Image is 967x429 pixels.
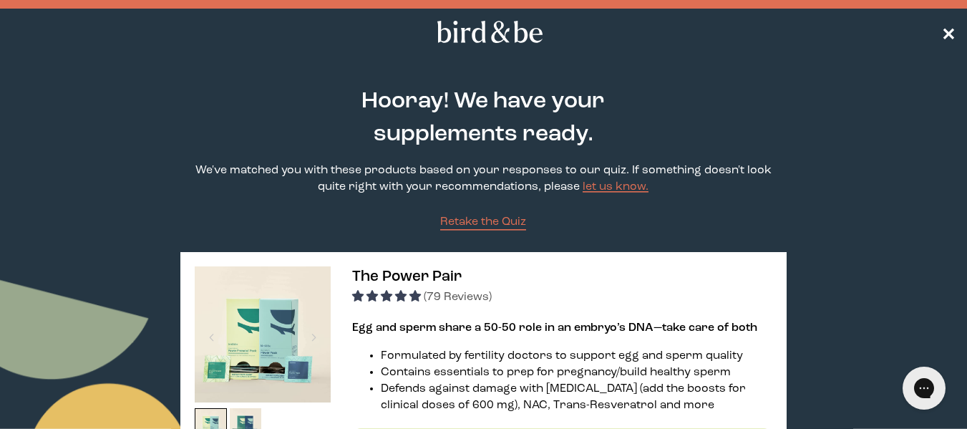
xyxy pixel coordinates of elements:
[381,381,772,414] li: Defends against damage with [MEDICAL_DATA] (add the boosts for clinical doses of 600 mg), NAC, Tr...
[352,322,757,334] strong: Egg and sperm share a 50-50 role in an embryo’s DNA—take care of both
[440,214,526,231] a: Retake the Quiz
[195,266,331,403] img: thumbnail image
[941,19,956,44] a: ✕
[352,269,462,284] span: The Power Pair
[895,362,953,415] iframe: Gorgias live chat messenger
[352,291,424,303] span: 4.92 stars
[424,291,492,303] span: (79 Reviews)
[941,24,956,41] span: ✕
[302,85,666,151] h2: Hooray! We have your supplements ready.
[381,365,772,381] li: Contains essentials to prep for pregnancy/build healthy sperm
[583,181,648,193] a: let us know.
[440,216,526,228] span: Retake the Quiz
[180,163,786,196] p: We've matched you with these products based on your responses to our quiz. If something doesn't l...
[381,348,772,365] li: Formulated by fertility doctors to support egg and sperm quality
